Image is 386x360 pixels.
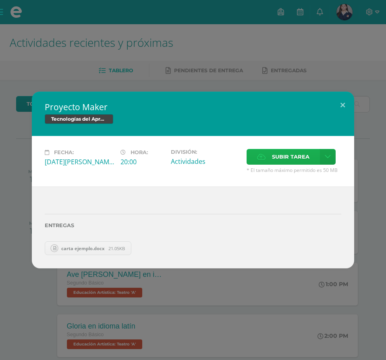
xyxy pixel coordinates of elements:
span: Hora: [131,149,148,155]
span: Tecnologías del Aprendizaje y la Comunicación [45,114,113,124]
button: Close (Esc) [331,92,354,119]
span: * El tamaño máximo permitido es 50 MB [247,167,341,174]
a: carta ejemplo.docx [45,241,131,255]
span: Subir tarea [272,149,309,164]
div: 20:00 [120,157,164,166]
label: División: [171,149,240,155]
div: [DATE][PERSON_NAME] [45,157,114,166]
span: 21.05KB [108,245,125,251]
span: carta ejemplo.docx [57,245,108,251]
h2: Proyecto Maker [45,101,341,113]
label: Entregas [45,222,341,228]
span: Fecha: [54,149,74,155]
div: Actividades [171,157,240,166]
